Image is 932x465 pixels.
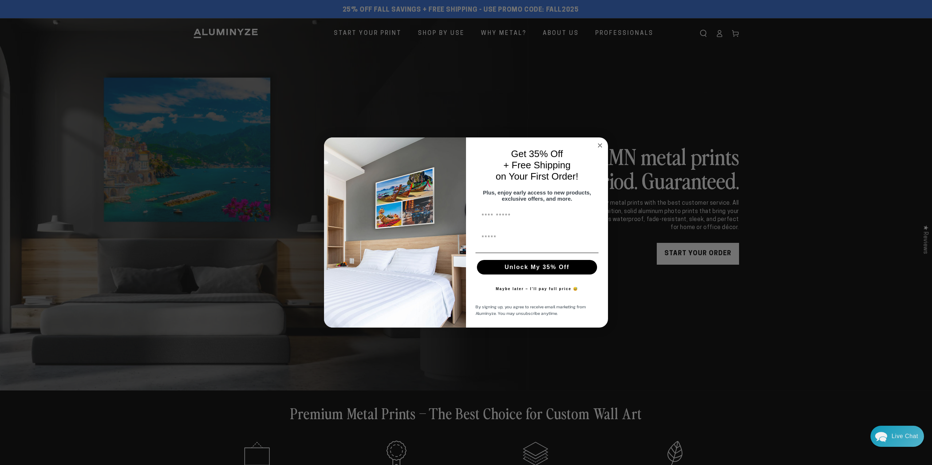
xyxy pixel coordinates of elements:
span: + Free Shipping [503,160,570,171]
button: Unlock My 35% Off [477,260,597,274]
button: Close dialog [596,141,604,150]
button: Maybe later – I’ll pay full price 😅 [492,282,582,296]
div: Chat widget toggle [870,426,924,447]
div: Contact Us Directly [892,426,918,447]
span: on Your First Order! [496,171,578,182]
span: Get 35% Off [511,148,563,159]
span: Plus, enjoy early access to new products, exclusive offers, and more. [483,189,591,202]
img: 728e4f65-7e6c-44e2-b7d1-0292a396982f.jpeg [324,137,466,328]
span: By signing up, you agree to receive email marketing from Aluminyze. You may unsubscribe anytime. [475,304,586,317]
